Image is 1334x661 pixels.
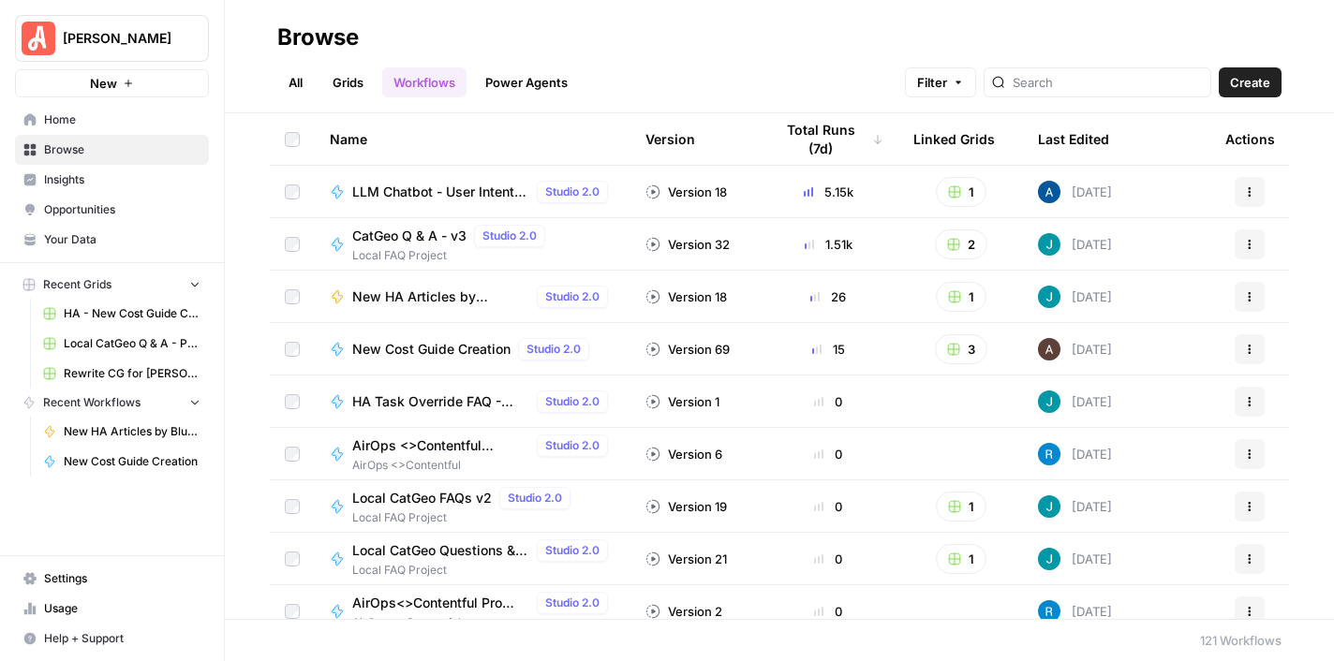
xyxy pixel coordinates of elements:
[773,183,883,201] div: 5.15k
[330,539,615,579] a: Local CatGeo Questions & AnswersStudio 2.0Local FAQ Project
[545,184,600,200] span: Studio 2.0
[15,105,209,135] a: Home
[44,570,200,587] span: Settings
[773,287,883,306] div: 26
[64,305,200,322] span: HA - New Cost Guide Creation Grid
[44,231,200,248] span: Your Data
[545,542,600,559] span: Studio 2.0
[15,15,209,62] button: Workspace: Angi
[1230,73,1270,92] span: Create
[508,490,562,507] span: Studio 2.0
[526,341,581,358] span: Studio 2.0
[352,594,529,612] span: AirOps<>Contentful Pro Location Update Location
[1038,390,1060,413] img: gsxx783f1ftko5iaboo3rry1rxa5
[913,113,995,165] div: Linked Grids
[35,447,209,477] a: New Cost Guide Creation
[1038,233,1112,256] div: [DATE]
[1038,181,1060,203] img: he81ibor8lsei4p3qvg4ugbvimgp
[352,541,529,560] span: Local CatGeo Questions & Answers
[1013,73,1203,92] input: Search
[352,614,615,631] span: AirOps <>Contentful
[352,489,492,507] span: Local CatGeo FAQs v2
[382,67,467,97] a: Workflows
[352,287,529,306] span: New HA Articles by Blueprint
[35,299,209,329] a: HA - New Cost Guide Creation Grid
[935,229,987,259] button: 2
[352,340,511,359] span: New Cost Guide Creation
[352,392,529,411] span: HA Task Override FAQ - Test
[330,487,615,526] a: Local CatGeo FAQs v2Studio 2.0Local FAQ Project
[1038,286,1112,308] div: [DATE]
[64,453,200,470] span: New Cost Guide Creation
[352,227,467,245] span: CatGeo Q & A - v3
[1225,113,1275,165] div: Actions
[645,497,727,516] div: Version 19
[15,165,209,195] a: Insights
[22,22,55,55] img: Angi Logo
[44,630,200,647] span: Help + Support
[773,392,883,411] div: 0
[330,286,615,308] a: New HA Articles by BlueprintStudio 2.0
[352,562,615,579] span: Local FAQ Project
[277,22,359,52] div: Browse
[330,338,615,360] a: New Cost Guide CreationStudio 2.0
[1200,631,1282,650] div: 121 Workflows
[1038,548,1112,570] div: [DATE]
[330,225,615,264] a: CatGeo Q & A - v3Studio 2.0Local FAQ Project
[352,457,615,474] span: AirOps <>Contentful
[645,287,727,306] div: Version 18
[352,247,553,264] span: Local FAQ Project
[64,335,200,352] span: Local CatGeo Q & A - Pass/Fail v2 Grid
[330,181,615,203] a: LLM Chatbot - User Intent TaggingStudio 2.0
[330,113,615,165] div: Name
[15,389,209,417] button: Recent Workflows
[545,288,600,305] span: Studio 2.0
[773,113,883,165] div: Total Runs (7d)
[1038,390,1112,413] div: [DATE]
[773,602,883,621] div: 0
[1038,600,1112,623] div: [DATE]
[545,437,600,454] span: Studio 2.0
[645,340,730,359] div: Version 69
[1038,286,1060,308] img: gsxx783f1ftko5iaboo3rry1rxa5
[35,359,209,389] a: Rewrite CG for [PERSON_NAME] - Grading version Grid
[773,497,883,516] div: 0
[905,67,976,97] button: Filter
[352,436,529,455] span: AirOps <>Contentful Location
[1038,443,1060,465] img: 4ql36xcz6vn5z6vl131rp0snzihs
[1038,600,1060,623] img: 4ql36xcz6vn5z6vl131rp0snzihs
[645,392,719,411] div: Version 1
[330,434,615,474] a: AirOps <>Contentful LocationStudio 2.0AirOps <>Contentful
[90,74,117,93] span: New
[15,195,209,225] a: Opportunities
[15,135,209,165] a: Browse
[63,29,176,48] span: [PERSON_NAME]
[277,67,314,97] a: All
[773,340,883,359] div: 15
[43,394,141,411] span: Recent Workflows
[1038,113,1109,165] div: Last Edited
[773,235,883,254] div: 1.51k
[15,564,209,594] a: Settings
[43,276,111,293] span: Recent Grids
[1038,181,1112,203] div: [DATE]
[35,417,209,447] a: New HA Articles by Blueprint
[1038,495,1060,518] img: gsxx783f1ftko5iaboo3rry1rxa5
[15,594,209,624] a: Usage
[936,492,986,521] button: 1
[64,423,200,440] span: New HA Articles by Blueprint
[44,111,200,128] span: Home
[1038,338,1060,360] img: wtbmvrjo3qvncyiyitl6zoukl9gz
[645,183,727,201] div: Version 18
[645,445,722,463] div: Version 6
[321,67,375,97] a: Grids
[645,602,722,621] div: Version 2
[330,592,615,631] a: AirOps<>Contentful Pro Location Update LocationStudio 2.0AirOps <>Contentful
[917,73,947,92] span: Filter
[545,595,600,611] span: Studio 2.0
[1038,495,1112,518] div: [DATE]
[44,171,200,188] span: Insights
[64,365,200,382] span: Rewrite CG for [PERSON_NAME] - Grading version Grid
[773,550,883,568] div: 0
[1038,233,1060,256] img: gsxx783f1ftko5iaboo3rry1rxa5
